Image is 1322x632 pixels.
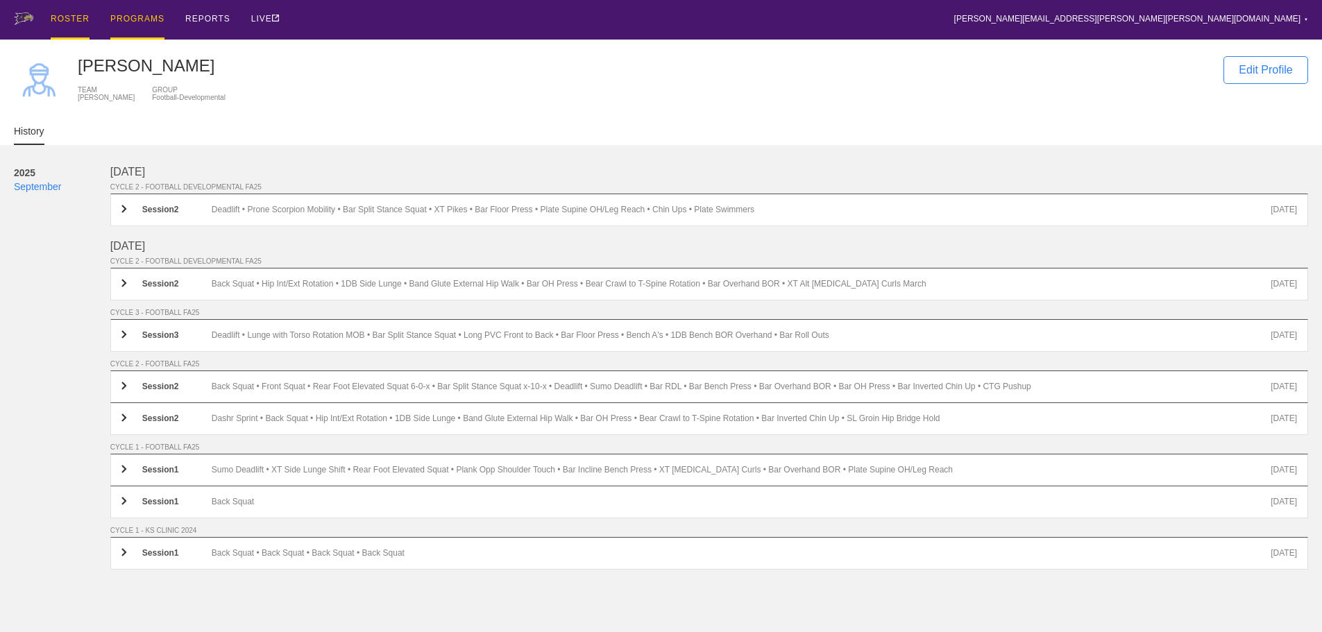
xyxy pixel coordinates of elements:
[110,166,1308,178] div: [DATE]
[212,382,1271,392] div: Back Squat • Front Squat • Rear Foot Elevated Squat 6-0-x • Bar Split Stance Squat x-10-x • Deadl...
[1271,382,1297,392] div: [DATE]
[14,166,110,180] div: 2025
[121,330,127,339] img: carrot_right.png
[1271,465,1297,475] div: [DATE]
[1271,548,1297,558] div: [DATE]
[1271,205,1297,215] div: [DATE]
[142,330,212,341] div: Session 3
[212,279,1271,289] div: Back Squat • Hip Int/Ext Rotation • 1DB Side Lunge • Band Glute External Hip Walk • Bar OH Press ...
[110,360,1308,368] div: CYCLE 2 - FOOTBALL FA25
[142,548,212,558] div: Session 1
[142,279,212,289] div: Session 2
[1271,279,1297,289] div: [DATE]
[78,86,135,94] div: TEAM
[78,56,1210,76] div: [PERSON_NAME]
[1271,497,1297,507] div: [DATE]
[110,183,1308,191] div: CYCLE 2 - FOOTBALL DEVELOPMENTAL FA25
[121,497,127,505] img: carrot_right.png
[78,94,135,101] div: [PERSON_NAME]
[121,205,127,213] img: carrot_right.png
[212,413,1271,424] div: Dashr Sprint • Back Squat • Hip Int/Ext Rotation • 1DB Side Lunge • Band Glute External Hip Walk ...
[121,465,127,473] img: carrot_right.png
[121,279,127,287] img: carrot_right.png
[110,309,1308,316] div: CYCLE 3 - FOOTBALL FA25
[1223,56,1308,84] div: Edit Profile
[110,443,1308,451] div: CYCLE 1 - FOOTBALL FA25
[1253,565,1322,632] iframe: Chat Widget
[142,413,212,424] div: Session 2
[14,12,33,25] img: logo
[142,205,212,215] div: Session 2
[212,205,1271,215] div: Deadlift • Prone Scorpion Mobility • Bar Split Stance Squat • XT Pikes • Bar Floor Press • Plate ...
[14,180,110,194] div: September
[1271,330,1297,341] div: [DATE]
[212,330,1271,341] div: Deadlift • Lunge with Torso Rotation MOB • Bar Split Stance Squat • Long PVC Front to Back • Bar ...
[212,548,1271,558] div: Back Squat • Back Squat • Back Squat • Back Squat
[1271,413,1297,424] div: [DATE]
[212,465,1271,475] div: Sumo Deadlift • XT Side Lunge Shift • Rear Foot Elevated Squat • Plank Opp Shoulder Touch • Bar I...
[212,497,1271,507] div: Back Squat
[121,548,127,556] img: carrot_right.png
[14,126,44,145] a: History
[110,527,1308,534] div: CYCLE 1 - KS CLINIC 2024
[142,497,212,507] div: Session 1
[121,413,127,422] img: carrot_right.png
[142,382,212,392] div: Session 2
[152,86,226,94] div: GROUP
[110,257,1308,265] div: CYCLE 2 - FOOTBALL DEVELOPMENTAL FA25
[152,94,226,101] div: Football-Developmental
[121,382,127,390] img: carrot_right.png
[1304,15,1308,24] div: ▼
[142,465,212,475] div: Session 1
[110,240,1308,253] div: [DATE]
